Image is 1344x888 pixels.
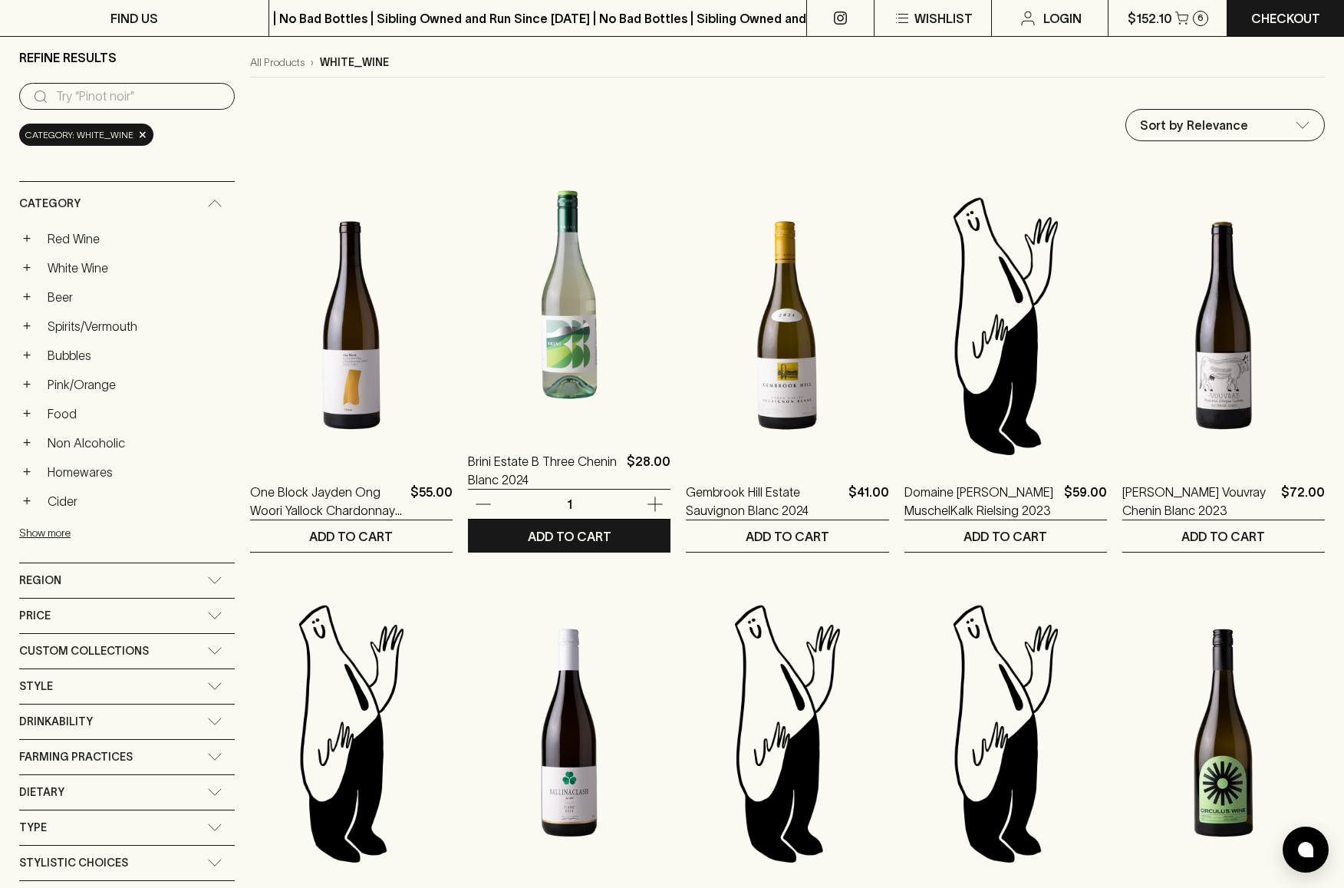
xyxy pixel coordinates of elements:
span: Drinkability [19,712,93,731]
div: Type [19,810,235,845]
a: Cider [41,488,235,514]
img: Blackhearts & Sparrows Man [250,599,453,867]
span: Category [19,194,81,213]
img: Blackhearts & Sparrows Man [904,191,1107,460]
p: ADD TO CART [964,527,1047,546]
button: + [19,377,35,392]
p: ADD TO CART [746,527,829,546]
div: Farming Practices [19,740,235,774]
a: Pink/Orange [41,371,235,398]
button: ADD TO CART [904,520,1107,552]
p: Wishlist [914,9,973,28]
button: ADD TO CART [1122,520,1325,552]
p: FIND US [110,9,158,28]
p: Login [1043,9,1082,28]
a: Food [41,401,235,427]
button: + [19,494,35,509]
img: One Block Jayden Ong Woori Yallock Chardonnay 2024 [250,191,453,460]
button: ADD TO CART [250,520,453,552]
span: Region [19,571,61,590]
a: Domaine [PERSON_NAME] MuschelKalk Rielsing 2023 [904,483,1058,520]
a: One Block Jayden Ong Woori Yallock Chardonnay 2024 [250,483,404,520]
p: ADD TO CART [1181,527,1265,546]
a: All Products [250,54,305,71]
img: Blackhearts & Sparrows Man [686,599,888,867]
p: $59.00 [1064,483,1107,520]
span: × [138,127,147,143]
a: Non Alcoholic [41,430,235,456]
img: Gembrook Hill Estate Sauvignon Blanc 2024 [686,191,888,460]
p: $41.00 [848,483,889,520]
img: Brini Estate B Three Chenin Blanc 2024 [468,160,670,429]
span: Category: white_wine [25,127,133,143]
a: Bubbles [41,342,235,368]
span: Stylistic Choices [19,853,128,873]
button: + [19,406,35,421]
button: Show more [19,517,220,549]
img: Circulus Wine Fume Blanc 2024 [1122,599,1325,867]
img: bubble-icon [1298,842,1313,857]
p: $55.00 [410,483,453,520]
img: Alexandre Giquel Vouvray Chenin Blanc 2023 [1122,191,1325,460]
p: white_wine [320,54,389,71]
button: + [19,319,35,334]
div: Price [19,599,235,633]
span: Farming Practices [19,748,133,767]
button: + [19,435,35,451]
button: ADD TO CART [686,520,888,552]
span: Style [19,677,53,696]
button: + [19,231,35,246]
img: Blackhearts & Sparrows Man [904,599,1107,867]
p: ADD TO CART [309,527,393,546]
div: Stylistic Choices [19,846,235,880]
div: Region [19,563,235,598]
a: [PERSON_NAME] Vouvray Chenin Blanc 2023 [1122,483,1275,520]
span: Price [19,606,51,626]
p: ADD TO CART [528,527,611,546]
button: + [19,260,35,276]
div: Category [19,182,235,226]
a: Homewares [41,459,235,485]
img: Ballinaclash Sarah Fiano 2024 [468,599,670,867]
span: Type [19,818,47,837]
div: Custom Collections [19,634,235,668]
div: Sort by Relevance [1126,110,1324,140]
p: $28.00 [627,452,670,489]
span: Dietary [19,783,64,802]
a: Red Wine [41,226,235,252]
div: Drinkability [19,705,235,739]
button: + [19,289,35,305]
button: ADD TO CART [468,520,670,552]
button: + [19,348,35,363]
p: › [311,54,314,71]
input: Try “Pinot noir” [56,84,222,109]
p: 6 [1197,14,1204,22]
div: Dietary [19,775,235,810]
button: + [19,464,35,480]
span: Custom Collections [19,642,149,661]
p: $72.00 [1281,483,1325,520]
a: Brini Estate B Three Chenin Blanc 2024 [468,452,621,489]
a: Gembrook Hill Estate Sauvignon Blanc 2024 [686,483,842,520]
a: Beer [41,284,235,310]
a: Spirits/Vermouth [41,313,235,339]
p: $152.10 [1128,9,1172,28]
p: Refine Results [19,48,117,67]
p: Checkout [1251,9,1320,28]
p: 1 [551,496,588,513]
p: Sort by Relevance [1140,116,1248,134]
div: Style [19,669,235,704]
a: White Wine [41,255,235,281]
